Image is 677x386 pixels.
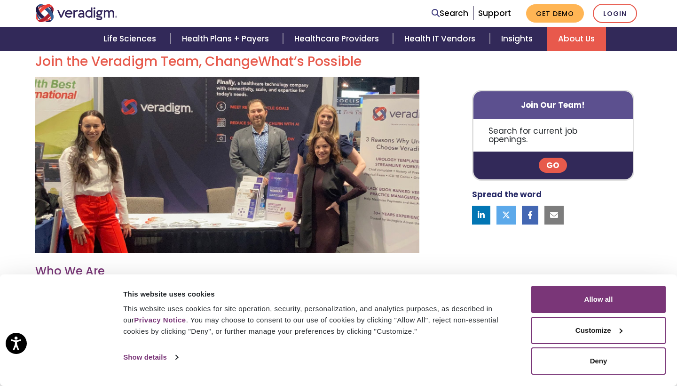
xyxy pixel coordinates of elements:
a: Login [593,4,637,23]
img: Veradigm logo [35,4,118,22]
a: Life Sciences [92,27,170,51]
div: This website uses cookies [123,289,520,300]
div: This website uses cookies for site operation, security, personalization, and analytics purposes, ... [123,303,520,337]
strong: Spread the word [472,189,542,201]
a: Healthcare Providers [283,27,393,51]
p: Search for current job openings. [473,119,633,152]
button: Allow all [531,286,666,313]
button: Deny [531,347,666,375]
button: Customize [531,317,666,344]
a: Show details [123,350,178,364]
a: Health IT Vendors [393,27,489,51]
a: Health Plans + Payers [171,27,283,51]
strong: Join Our Team! [521,99,585,111]
span: What’s Possible [258,52,362,71]
a: Get Demo [526,4,584,23]
h3: Who We Are [35,265,419,278]
h2: Join the Veradigm Team, Change [35,54,419,70]
a: Privacy Notice [134,316,186,324]
a: About Us [547,27,606,51]
a: Search [432,7,468,20]
a: Support [478,8,511,19]
a: Insights [490,27,547,51]
a: Go [539,158,567,173]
